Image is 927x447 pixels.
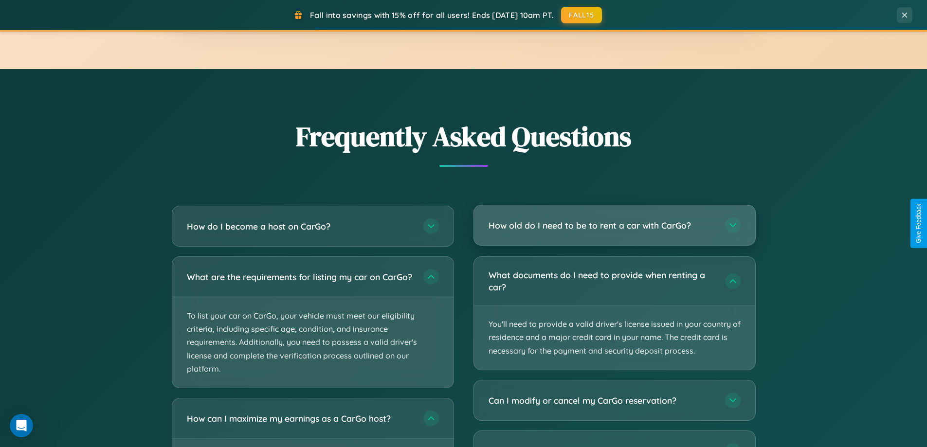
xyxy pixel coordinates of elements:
h3: How can I maximize my earnings as a CarGo host? [187,412,414,425]
h2: Frequently Asked Questions [172,118,756,155]
div: Give Feedback [915,204,922,243]
span: Fall into savings with 15% off for all users! Ends [DATE] 10am PT. [310,10,554,20]
button: FALL15 [561,7,602,23]
h3: Can I modify or cancel my CarGo reservation? [489,394,715,407]
h3: What documents do I need to provide when renting a car? [489,269,715,293]
iframe: Intercom live chat [10,414,33,437]
h3: What are the requirements for listing my car on CarGo? [187,271,414,283]
h3: How do I become a host on CarGo? [187,220,414,232]
h3: How old do I need to be to rent a car with CarGo? [489,219,715,232]
p: You'll need to provide a valid driver's license issued in your country of residence and a major c... [474,305,755,370]
p: To list your car on CarGo, your vehicle must meet our eligibility criteria, including specific ag... [172,297,454,388]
